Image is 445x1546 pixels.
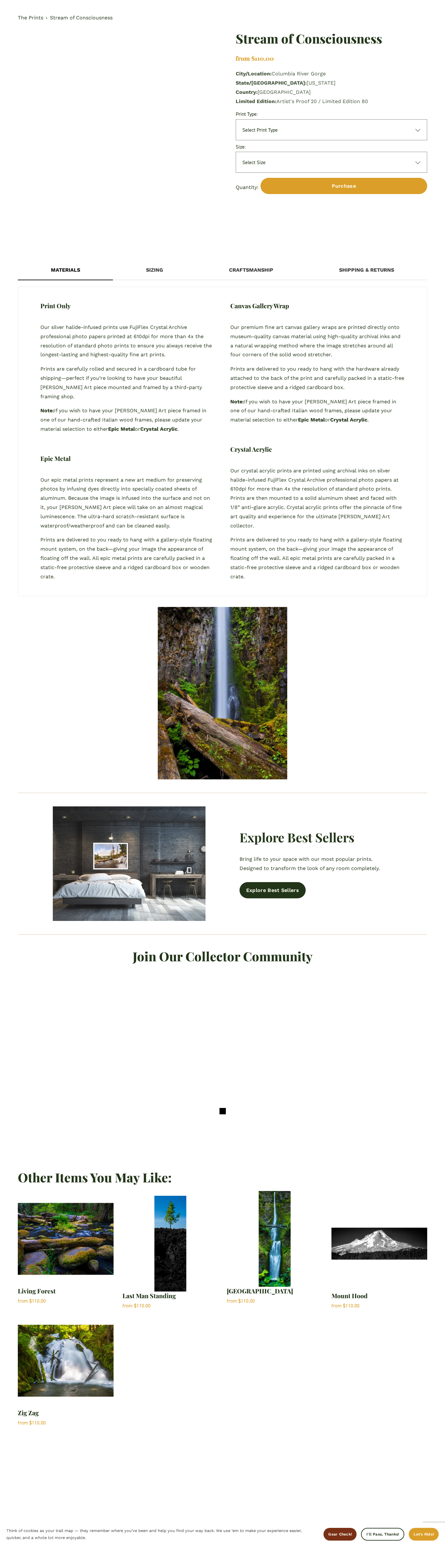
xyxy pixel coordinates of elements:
div: Living Forest [18,1287,56,1295]
div: [GEOGRAPHIC_DATA] [227,1287,293,1295]
h2: Join Our Collector Community [18,948,427,965]
p: Our premium fine art canvas gallery wraps are printed directly onto museum-quality canvas materia... [230,323,405,359]
div: Craftsmanship [196,261,306,280]
button: I'll Pass, Thanks! [361,1528,404,1541]
img: Living Forest [18,1191,114,1287]
strong: Note: [40,407,54,414]
span: [US_STATE] [307,80,336,86]
button: Gear Check! [323,1528,357,1541]
span: [GEOGRAPHIC_DATA] [258,89,311,95]
img: Last Man Standing [122,1196,218,1292]
span: Artist's Proof 20 / Limited Edition 80 [276,98,368,104]
div: from $110.00 [18,1420,46,1426]
span: Limited Edition: [236,98,276,104]
div: from $110.00 [227,1298,293,1304]
a: The Prints [18,13,43,23]
div: Last Man Standing [122,1292,176,1300]
a: Stream of Consciousness [50,13,113,23]
span: I'll Pass, Thanks! [366,1532,399,1536]
div: Mount Hood [331,1292,368,1300]
div: from $110.00 [331,1303,368,1309]
p: Our epic metal prints represent a new art medium for preserving photos by infusing dyes directly ... [40,476,215,531]
h4: Print Only [40,302,71,310]
div: Zig Zag [18,1409,46,1417]
div: Size: [236,144,427,150]
a: Explore Best Sellers [240,882,306,898]
h2: Other Items You May Like: [18,1169,427,1186]
a: Last Man Standing [122,1196,218,1309]
span: State/[GEOGRAPHIC_DATA]: [236,80,307,86]
strong: Explore Best Sellers [240,829,354,846]
span: Columbia River Gorge [272,71,326,77]
p: Prints are delivered to you ready to hang with a gallery-style floating mount system, on the back... [230,535,405,581]
iframe: Secure payment input frame [234,65,428,66]
span: Let's Ride! [414,1532,434,1536]
strong: Epic Metal [108,426,135,432]
strong: Crystal Acrylic [140,426,177,432]
div: from $110.00 [18,1298,56,1304]
h4: Canvas Gallery Wrap [230,302,289,310]
span: City/Location: [236,71,272,77]
div: Materials [18,261,113,280]
img: Mount Hood [331,1196,427,1292]
div: Shipping & Returns [306,261,427,280]
div: from $110.00 [122,1303,176,1309]
h4: Epic Metal [40,454,71,463]
h4: Crystal Acrylic [230,445,272,454]
span: Gear Check! [328,1532,352,1536]
p: Prints are carefully rolled and secured in a cardboard tube for shipping—perfect if you’re lookin... [40,365,215,401]
p: Bring life to your space with our most popular prints. Designed to transform the look of any room... [240,855,392,873]
span: Country: [236,89,258,95]
strong: Note: [230,399,244,405]
a: Living Forest [18,1191,114,1304]
p: If you wish to have your [PERSON_NAME] Art piece framed in one of our hand-crafted Italian wood f... [40,406,215,434]
p: Our crystal acrylic prints are printed using archival inks on silver halide-infused FujiFlex Crys... [230,466,405,531]
p: Our silver halide-infused prints use FujiFlex Crystal Archive professional photo papers printed a... [40,323,215,359]
p: Prints are delivered to you ready to hang with a gallery-style floating mount system, on the back... [40,535,215,581]
p: If you wish to have your [PERSON_NAME] Art piece framed in one of our hand-crafted Italian wood f... [230,397,405,425]
img: Zig Zag [18,1313,114,1409]
span: Purchase [332,183,356,189]
strong: Epic Metal [298,417,325,423]
div: from $110.00 [236,54,427,63]
a: Mount Hood [331,1196,427,1309]
a: Zig Zag [18,1313,114,1426]
div: Sizing [113,261,196,280]
h1: Stream of Consciousness [236,30,427,47]
p: Think of cookies as your trail map — they remember where you’ve been and help you find your way b... [6,1527,317,1542]
div: Gallery [18,30,223,234]
a: Multnomah Falls [227,1191,323,1304]
img: Multnomah Falls [227,1191,323,1287]
button: Purchase [261,178,427,194]
span: › [46,13,47,23]
label: Quantity: [236,183,259,192]
strong: Crystal Acrylic [330,417,367,423]
button: Let's Ride! [409,1528,439,1541]
p: Prints are delivered to you ready to hang with the hardware already attached to the back of the p... [230,365,405,392]
div: Print Type: [236,111,427,117]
